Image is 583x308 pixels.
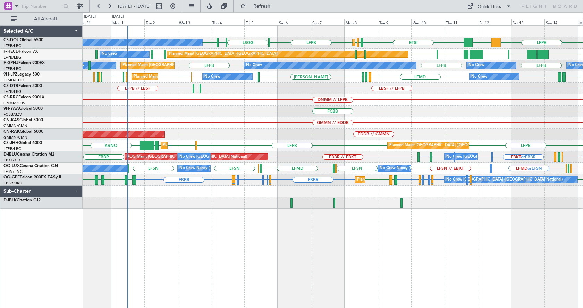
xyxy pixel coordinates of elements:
[278,19,311,25] div: Sat 6
[3,141,42,145] a: CS-JHHGlobal 6000
[3,78,24,83] a: LFMD/CEQ
[247,4,277,9] span: Refresh
[84,14,96,20] div: [DATE]
[246,60,262,71] div: No Crew
[3,135,27,140] a: GMMN/CMN
[3,130,43,134] a: CN-RAKGlobal 6000
[3,72,40,77] a: 9H-LPZLegacy 500
[3,198,41,202] a: D-IBLKCitation CJ2
[3,84,18,88] span: CS-DTR
[511,19,544,25] div: Sat 13
[3,50,38,54] a: F-HECDFalcon 7X
[21,1,61,11] input: Trip Number
[3,66,22,71] a: LFPB/LBG
[3,61,45,65] a: F-GPNJFalcon 900EX
[380,163,421,174] div: No Crew Nancy (Essey)
[3,95,44,99] a: CS-RRCFalcon 900LX
[468,60,484,71] div: No Crew
[3,38,43,42] a: CS-DOUGlobal 6500
[211,19,244,25] div: Thu 4
[354,37,464,48] div: Planned Maint [GEOGRAPHIC_DATA] ([GEOGRAPHIC_DATA])
[163,140,272,151] div: Planned Maint [GEOGRAPHIC_DATA] ([GEOGRAPHIC_DATA])
[169,49,278,59] div: Planned Maint [GEOGRAPHIC_DATA] ([GEOGRAPHIC_DATA])
[112,14,124,20] div: [DATE]
[18,17,73,21] span: All Aircraft
[3,95,18,99] span: CS-RRC
[179,152,296,162] div: No Crew [GEOGRAPHIC_DATA] ([GEOGRAPHIC_DATA] National)
[357,175,483,185] div: Planned Maint [GEOGRAPHIC_DATA] ([GEOGRAPHIC_DATA] National)
[122,60,232,71] div: Planned Maint [GEOGRAPHIC_DATA] ([GEOGRAPHIC_DATA])
[8,14,75,25] button: All Aircraft
[237,1,279,12] button: Refresh
[179,163,221,174] div: No Crew Nancy (Essey)
[471,72,487,82] div: No Crew
[3,152,17,157] span: D-IBLU
[3,50,19,54] span: F-HECD
[3,169,23,174] a: LFSN/ENC
[3,130,20,134] span: CN-RAK
[3,158,21,163] a: EBKT/KJK
[3,164,58,168] a: OO-LUXCessna Citation CJ4
[3,141,18,145] span: CS-JHH
[144,19,178,25] div: Tue 2
[3,107,43,111] a: 9H-YAAGlobal 5000
[478,19,511,25] div: Fri 12
[3,55,22,60] a: LFPB/LBG
[378,19,411,25] div: Tue 9
[3,112,22,117] a: FCBB/BZV
[3,84,42,88] a: CS-DTRFalcon 2000
[344,19,378,25] div: Mon 8
[244,19,278,25] div: Fri 5
[3,89,22,94] a: LFPB/LBG
[3,181,22,186] a: EBBR/BRU
[3,146,22,151] a: LFPB/LBG
[544,19,578,25] div: Sun 14
[127,152,247,162] div: AOG Maint [GEOGRAPHIC_DATA] ([GEOGRAPHIC_DATA] National)
[118,3,151,9] span: [DATE] - [DATE]
[3,118,19,122] span: CN-KAS
[111,19,144,25] div: Mon 1
[102,49,118,59] div: No Crew
[78,19,111,25] div: Sun 31
[3,164,20,168] span: OO-LUX
[411,19,445,25] div: Wed 10
[204,72,220,82] div: No Crew
[446,175,563,185] div: No Crew [GEOGRAPHIC_DATA] ([GEOGRAPHIC_DATA] National)
[389,140,499,151] div: Planned Maint [GEOGRAPHIC_DATA] ([GEOGRAPHIC_DATA])
[464,1,515,12] button: Quick Links
[3,100,25,106] a: DNMM/LOS
[3,198,17,202] span: D-IBLK
[178,19,211,25] div: Wed 3
[134,72,211,82] div: Planned Maint Nice ([GEOGRAPHIC_DATA])
[3,107,19,111] span: 9H-YAA
[3,175,61,179] a: OO-GPEFalcon 900EX EASy II
[446,152,563,162] div: No Crew [GEOGRAPHIC_DATA] ([GEOGRAPHIC_DATA] National)
[3,152,54,157] a: D-IBLUCessna Citation M2
[445,19,478,25] div: Thu 11
[3,72,17,77] span: 9H-LPZ
[3,61,18,65] span: F-GPNJ
[3,38,20,42] span: CS-DOU
[311,19,344,25] div: Sun 7
[3,175,20,179] span: OO-GPE
[3,118,43,122] a: CN-KASGlobal 5000
[478,3,501,10] div: Quick Links
[3,123,27,129] a: GMMN/CMN
[3,43,22,49] a: LFPB/LBG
